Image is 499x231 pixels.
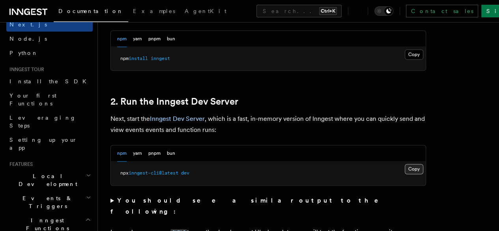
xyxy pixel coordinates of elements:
a: Leveraging Steps [6,111,93,133]
span: npx [120,170,129,176]
span: Python [9,50,38,56]
button: Events & Triggers [6,191,93,213]
a: Inngest Dev Server [150,115,205,122]
a: Node.js [6,32,93,46]
button: npm [117,145,127,162]
span: Events & Triggers [6,194,86,210]
kbd: Ctrl+K [319,7,337,15]
span: Leveraging Steps [9,115,76,129]
a: Next.js [6,17,93,32]
strong: You should see a similar output to the following: [110,197,389,215]
span: Install the SDK [9,78,91,85]
p: Next, start the , which is a fast, in-memory version of Inngest where you can quickly send and vi... [110,113,426,135]
button: yarn [133,31,142,47]
button: Copy [405,49,423,60]
span: Node.js [9,36,47,42]
span: Inngest tour [6,66,44,73]
button: pnpm [148,145,161,162]
button: pnpm [148,31,161,47]
a: Contact sales [406,5,478,17]
span: inngest [151,56,170,61]
a: 2. Run the Inngest Dev Server [110,96,238,107]
a: AgentKit [180,2,231,21]
a: Documentation [54,2,128,22]
span: Your first Functions [9,92,56,107]
span: install [129,56,148,61]
button: Copy [405,164,423,174]
span: AgentKit [185,8,226,14]
span: Documentation [58,8,123,14]
button: Search...Ctrl+K [256,5,342,17]
span: Features [6,161,33,167]
span: Next.js [9,21,47,28]
button: bun [167,31,175,47]
a: Your first Functions [6,88,93,111]
span: npm [120,56,129,61]
span: Local Development [6,172,86,188]
button: Toggle dark mode [374,6,393,16]
span: Examples [133,8,175,14]
button: npm [117,31,127,47]
span: inngest-cli@latest [129,170,178,176]
a: Python [6,46,93,60]
span: Setting up your app [9,137,77,151]
button: Local Development [6,169,93,191]
button: yarn [133,145,142,162]
a: Setting up your app [6,133,93,155]
a: Install the SDK [6,74,93,88]
a: Examples [128,2,180,21]
summary: You should see a similar output to the following: [110,195,426,217]
button: bun [167,145,175,162]
span: dev [181,170,189,176]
